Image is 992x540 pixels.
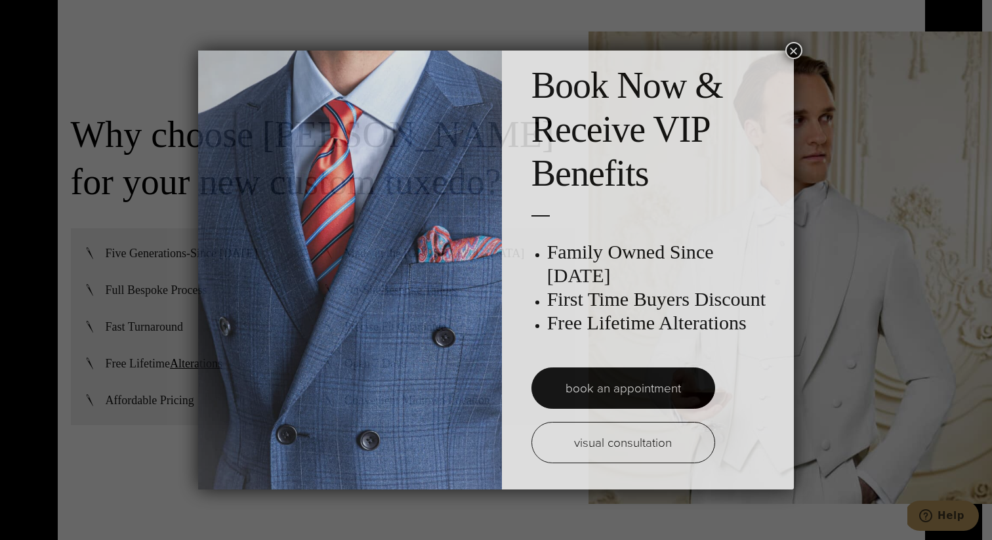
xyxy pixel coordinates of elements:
[547,240,781,287] h3: Family Owned Since [DATE]
[531,64,781,196] h2: Book Now & Receive VIP Benefits
[30,9,57,21] span: Help
[547,287,781,311] h3: First Time Buyers Discount
[785,42,802,59] button: Close
[531,422,715,463] a: visual consultation
[547,311,781,335] h3: Free Lifetime Alterations
[531,367,715,409] a: book an appointment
